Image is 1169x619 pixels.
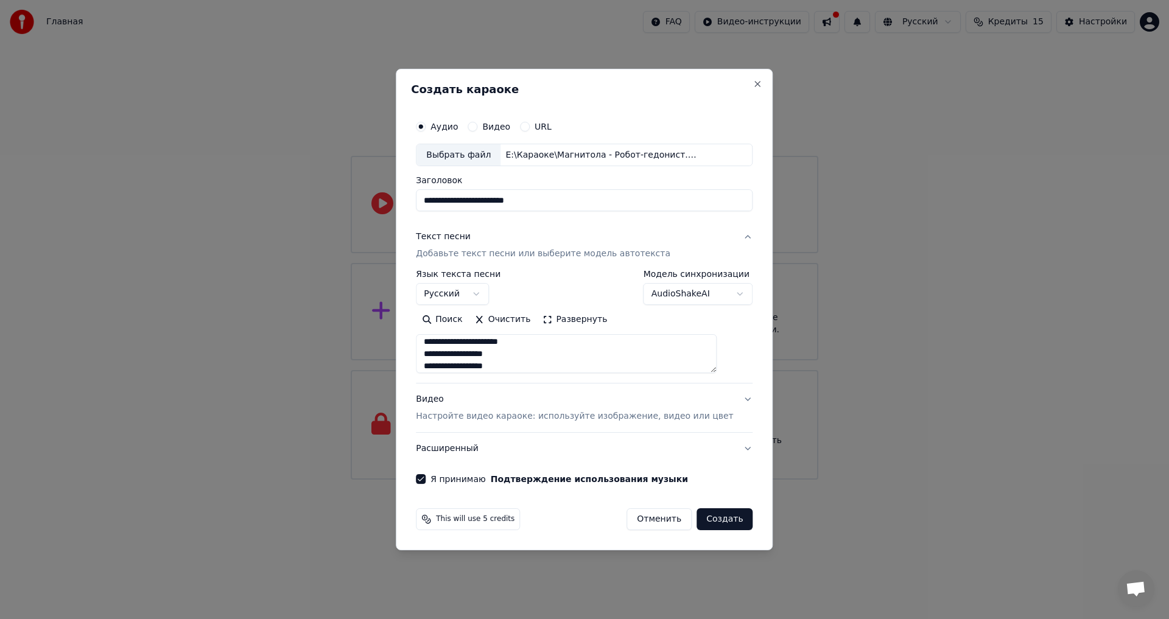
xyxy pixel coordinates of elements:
div: Видео [416,394,733,423]
p: Настройте видео караоке: используйте изображение, видео или цвет [416,410,733,422]
button: ВидеоНастройте видео караоке: используйте изображение, видео или цвет [416,384,753,433]
button: Очистить [469,310,537,330]
div: E:\Караоке\Магнитола - Робот-гедонист.mp3 [500,149,707,161]
label: Модель синхронизации [644,270,753,279]
button: Поиск [416,310,468,330]
button: Развернуть [536,310,613,330]
label: Заголовок [416,177,753,185]
p: Добавьте текст песни или выберите модель автотекста [416,248,670,261]
label: Язык текста песни [416,270,500,279]
h2: Создать караоке [411,84,757,95]
label: Аудио [430,122,458,131]
div: Текст песниДобавьте текст песни или выберите модель автотекста [416,270,753,383]
span: This will use 5 credits [436,514,514,524]
div: Текст песни [416,231,471,243]
label: URL [535,122,552,131]
label: Видео [482,122,510,131]
div: Выбрать файл [416,144,500,166]
label: Я принимаю [430,475,688,483]
button: Отменить [627,508,692,530]
button: Я принимаю [491,475,688,483]
button: Расширенный [416,433,753,464]
button: Создать [697,508,753,530]
button: Текст песниДобавьте текст песни или выберите модель автотекста [416,222,753,270]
